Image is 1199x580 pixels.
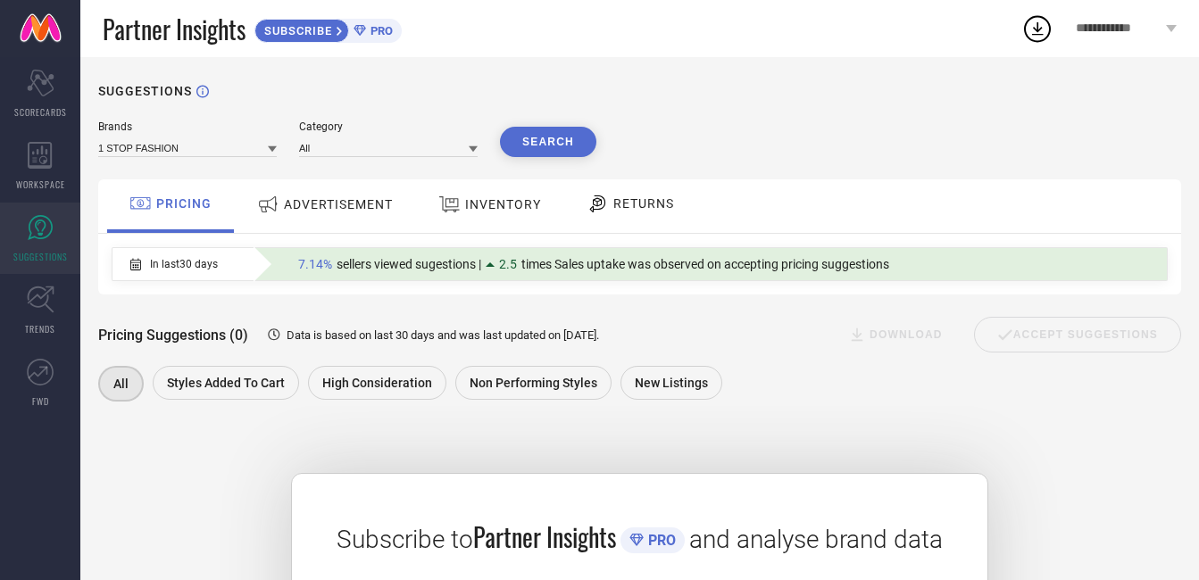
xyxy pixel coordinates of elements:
span: All [113,377,129,391]
a: SUBSCRIBEPRO [254,14,402,43]
span: Data is based on last 30 days and was last updated on [DATE] . [287,328,599,342]
span: TRENDS [25,322,55,336]
span: 7.14% [298,257,332,271]
span: New Listings [635,376,708,390]
span: PRO [366,24,393,37]
div: Brands [98,120,277,133]
span: SCORECARDS [14,105,67,119]
span: ADVERTISEMENT [284,197,393,211]
span: times Sales uptake was observed on accepting pricing suggestions [521,257,889,271]
span: SUGGESTIONS [13,250,68,263]
span: FWD [32,394,49,408]
span: SUBSCRIBE [255,24,337,37]
button: Search [500,127,596,157]
span: PRO [644,532,676,549]
span: Partner Insights [473,518,616,555]
span: In last 30 days [150,258,218,270]
div: Open download list [1021,12,1053,45]
span: WORKSPACE [16,178,65,191]
span: Subscribe to [337,525,473,554]
span: and analyse brand data [689,525,943,554]
div: Category [299,120,478,133]
h1: SUGGESTIONS [98,84,192,98]
div: Percentage of sellers who have viewed suggestions for the current Insight Type [289,253,898,276]
span: sellers viewed sugestions | [337,257,481,271]
span: 2.5 [499,257,517,271]
span: INVENTORY [465,197,541,211]
span: PRICING [156,196,212,211]
span: Partner Insights [103,11,246,47]
span: High Consideration [322,376,432,390]
div: Accept Suggestions [974,317,1181,352]
span: Styles Added To Cart [167,376,285,390]
span: RETURNS [613,196,674,211]
span: Non Performing Styles [470,376,597,390]
span: Pricing Suggestions (0) [98,327,248,344]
